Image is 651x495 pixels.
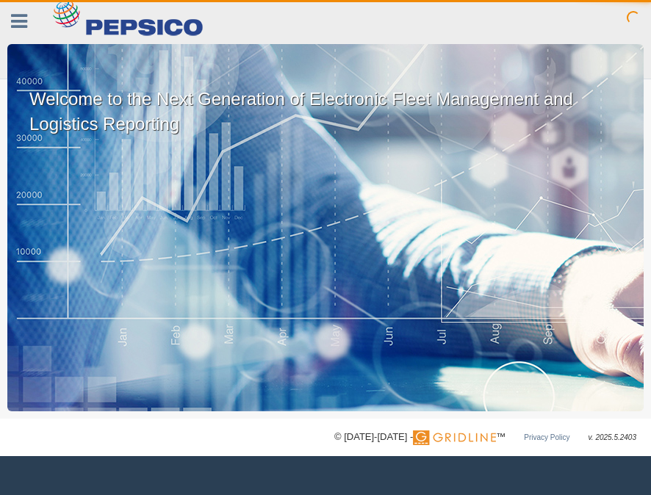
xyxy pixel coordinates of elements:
[7,44,644,136] p: Welcome to the Next Generation of Electronic Fleet Management and Logistics Reporting
[528,37,629,79] a: [PERSON_NAME]
[413,430,496,445] img: Gridline
[589,433,636,441] span: v. 2025.5.2403
[524,433,569,441] a: Privacy Policy
[334,430,636,445] div: © [DATE]-[DATE] - ™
